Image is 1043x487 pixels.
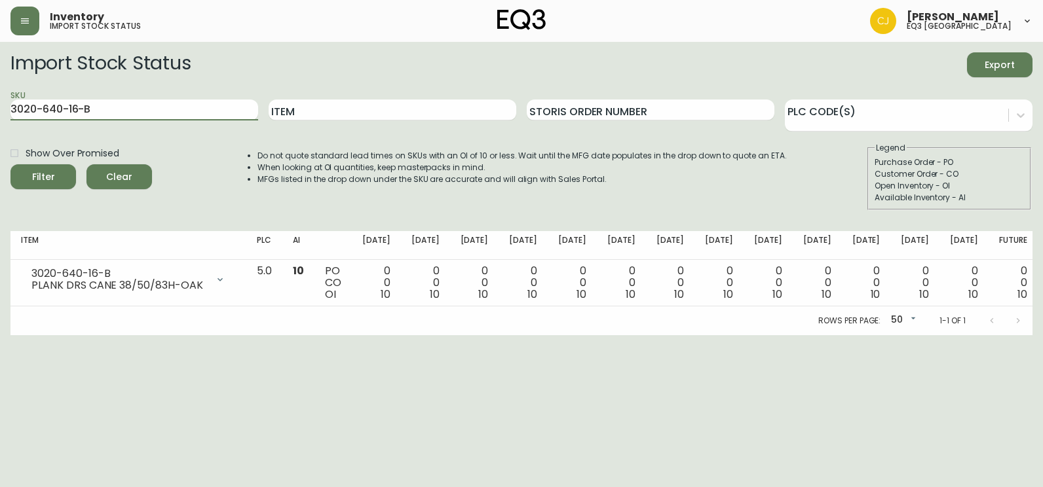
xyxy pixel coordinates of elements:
[31,268,207,280] div: 3020-640-16-B
[257,173,787,185] li: MFGs listed in the drop down under the SKU are accurate and will align with Sales Portal.
[246,260,282,306] td: 5.0
[325,287,336,302] span: OI
[97,169,142,185] span: Clear
[461,265,489,300] div: 0 0
[907,12,999,22] span: [PERSON_NAME]
[875,168,1024,180] div: Customer Order - CO
[907,22,1012,30] h5: eq3 [GEOGRAPHIC_DATA]
[772,287,782,302] span: 10
[674,287,684,302] span: 10
[10,231,246,260] th: Item
[607,265,635,300] div: 0 0
[558,265,586,300] div: 0 0
[509,265,537,300] div: 0 0
[950,265,978,300] div: 0 0
[362,265,390,300] div: 0 0
[478,287,488,302] span: 10
[31,280,207,291] div: PLANK DRS CANE 38/50/83H-OAK
[626,287,635,302] span: 10
[875,156,1024,168] div: Purchase Order - PO
[401,231,450,260] th: [DATE]
[282,231,314,260] th: AI
[656,265,685,300] div: 0 0
[818,315,881,327] p: Rows per page:
[999,265,1027,300] div: 0 0
[822,287,831,302] span: 10
[1017,287,1027,302] span: 10
[793,231,842,260] th: [DATE]
[499,231,548,260] th: [DATE]
[803,265,831,300] div: 0 0
[842,231,891,260] th: [DATE]
[257,150,787,162] li: Do not quote standard lead times on SKUs with an OI of 10 or less. Wait until the MFG date popula...
[919,287,929,302] span: 10
[352,231,401,260] th: [DATE]
[939,315,966,327] p: 1-1 of 1
[870,8,896,34] img: 7836c8950ad67d536e8437018b5c2533
[977,57,1022,73] span: Export
[26,147,119,160] span: Show Over Promised
[10,52,191,77] h2: Import Stock Status
[10,164,76,189] button: Filter
[257,162,787,173] li: When looking at OI quantities, keep masterpacks in mind.
[50,12,104,22] span: Inventory
[50,22,141,30] h5: import stock status
[646,231,695,260] th: [DATE]
[875,180,1024,192] div: Open Inventory - OI
[939,231,989,260] th: [DATE]
[694,231,744,260] th: [DATE]
[852,265,881,300] div: 0 0
[246,231,282,260] th: PLC
[890,231,939,260] th: [DATE]
[325,265,341,300] div: PO CO
[597,231,646,260] th: [DATE]
[744,231,793,260] th: [DATE]
[450,231,499,260] th: [DATE]
[901,265,929,300] div: 0 0
[293,263,304,278] span: 10
[548,231,597,260] th: [DATE]
[723,287,733,302] span: 10
[875,192,1024,204] div: Available Inventory - AI
[967,52,1033,77] button: Export
[21,265,236,294] div: 3020-640-16-BPLANK DRS CANE 38/50/83H-OAK
[577,287,586,302] span: 10
[497,9,546,30] img: logo
[968,287,978,302] span: 10
[875,142,907,154] legend: Legend
[411,265,440,300] div: 0 0
[527,287,537,302] span: 10
[989,231,1038,260] th: Future
[381,287,390,302] span: 10
[705,265,733,300] div: 0 0
[86,164,152,189] button: Clear
[871,287,881,302] span: 10
[754,265,782,300] div: 0 0
[430,287,440,302] span: 10
[886,310,919,331] div: 50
